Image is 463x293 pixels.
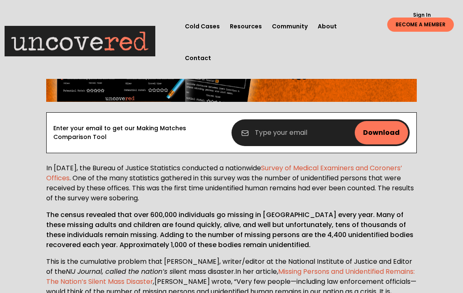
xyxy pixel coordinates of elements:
span: This is the cumulative problem that [PERSON_NAME], writer/editor at the National Institute of Jus... [46,257,412,276]
a: Missing Persons and Unidentified Remains: The Nation’s Silent Mass Disaster [46,267,415,286]
a: Contact [185,42,211,74]
span: NIJ Journal, called the nation’s s [66,267,173,276]
input: Download [355,121,408,144]
a: Community [272,10,308,42]
span: ilent mass disaster. [173,267,235,276]
p: The census revealed that over 600,000 individuals go missing in [GEOGRAPHIC_DATA] every year. Man... [46,210,417,257]
span: In [DATE], the Bureau of Justice Statistics conducted a nationwide . One of the many statistics g... [46,163,414,203]
input: Type your email [231,119,410,146]
a: Survey of Medical Examiners and Coroners’ Offices [46,163,402,183]
a: Sign In [408,13,436,18]
a: BECOME A MEMBER [387,18,454,32]
a: About [318,10,337,42]
a: Cold Cases [185,10,220,42]
p: Enter your email to get our Making Matches Comparison Tool [53,124,223,141]
img: Uncovered logo [5,26,155,57]
span: , [153,277,154,286]
span: In her article, [235,267,278,276]
a: Resources [230,10,262,42]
